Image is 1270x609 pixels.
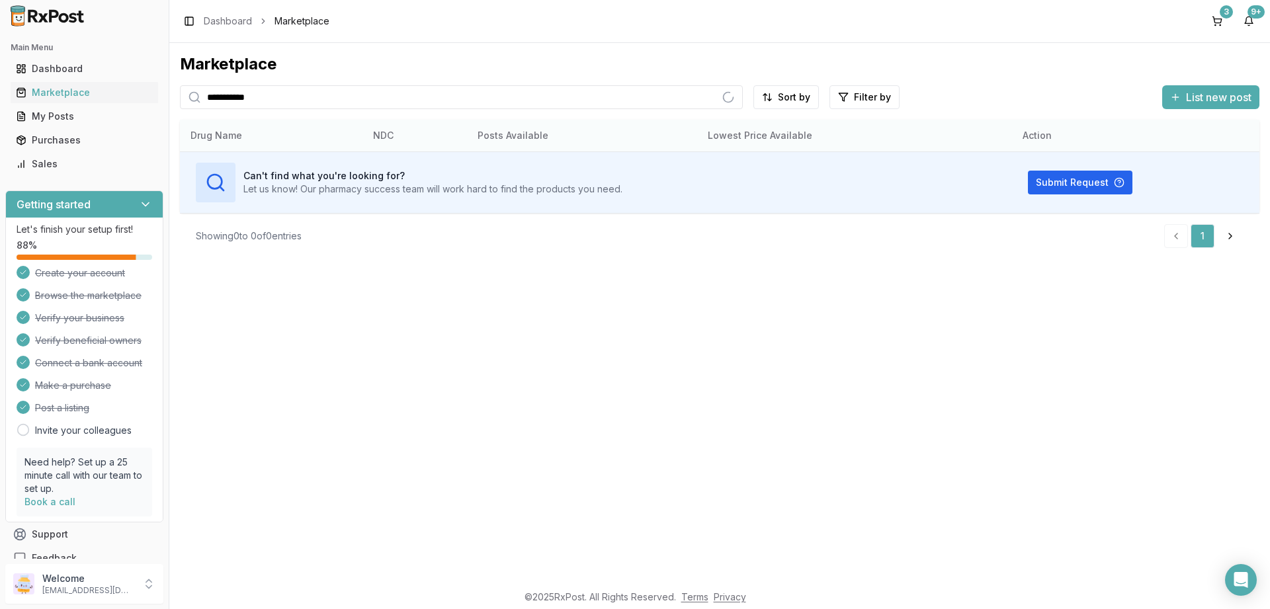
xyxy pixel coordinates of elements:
[35,266,125,280] span: Create your account
[1186,89,1251,105] span: List new post
[1217,224,1244,248] a: Go to next page
[16,110,153,123] div: My Posts
[5,153,163,175] button: Sales
[243,183,622,196] p: Let us know! Our pharmacy success team will work hard to find the products you need.
[5,5,90,26] img: RxPost Logo
[11,81,158,104] a: Marketplace
[5,522,163,546] button: Support
[196,229,302,243] div: Showing 0 to 0 of 0 entries
[11,42,158,53] h2: Main Menu
[204,15,252,28] a: Dashboard
[5,58,163,79] button: Dashboard
[13,573,34,594] img: User avatar
[35,379,111,392] span: Make a purchase
[11,57,158,81] a: Dashboard
[1028,171,1132,194] button: Submit Request
[11,104,158,128] a: My Posts
[5,130,163,151] button: Purchases
[35,289,142,302] span: Browse the marketplace
[5,546,163,570] button: Feedback
[11,152,158,176] a: Sales
[1206,11,1228,32] button: 3
[32,551,77,565] span: Feedback
[1238,11,1259,32] button: 9+
[16,157,153,171] div: Sales
[243,169,622,183] h3: Can't find what you're looking for?
[1162,92,1259,105] a: List new post
[16,86,153,99] div: Marketplace
[1220,5,1233,19] div: 3
[854,91,891,104] span: Filter by
[204,15,329,28] nav: breadcrumb
[681,591,708,602] a: Terms
[35,334,142,347] span: Verify beneficial owners
[1248,5,1265,19] div: 9+
[180,54,1259,75] div: Marketplace
[11,128,158,152] a: Purchases
[35,424,132,437] a: Invite your colleagues
[1164,224,1244,248] nav: pagination
[467,120,697,151] th: Posts Available
[829,85,900,109] button: Filter by
[180,120,362,151] th: Drug Name
[42,572,134,585] p: Welcome
[753,85,819,109] button: Sort by
[42,585,134,596] p: [EMAIL_ADDRESS][DOMAIN_NAME]
[35,401,89,415] span: Post a listing
[17,196,91,212] h3: Getting started
[5,106,163,127] button: My Posts
[17,239,37,252] span: 88 %
[1162,85,1259,109] button: List new post
[778,91,810,104] span: Sort by
[1225,564,1257,596] div: Open Intercom Messenger
[1012,120,1259,151] th: Action
[24,456,144,495] p: Need help? Set up a 25 minute call with our team to set up.
[16,134,153,147] div: Purchases
[1191,224,1214,248] a: 1
[697,120,1012,151] th: Lowest Price Available
[5,82,163,103] button: Marketplace
[714,591,746,602] a: Privacy
[362,120,467,151] th: NDC
[35,356,142,370] span: Connect a bank account
[17,223,152,236] p: Let's finish your setup first!
[275,15,329,28] span: Marketplace
[35,311,124,325] span: Verify your business
[24,496,75,507] a: Book a call
[16,62,153,75] div: Dashboard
